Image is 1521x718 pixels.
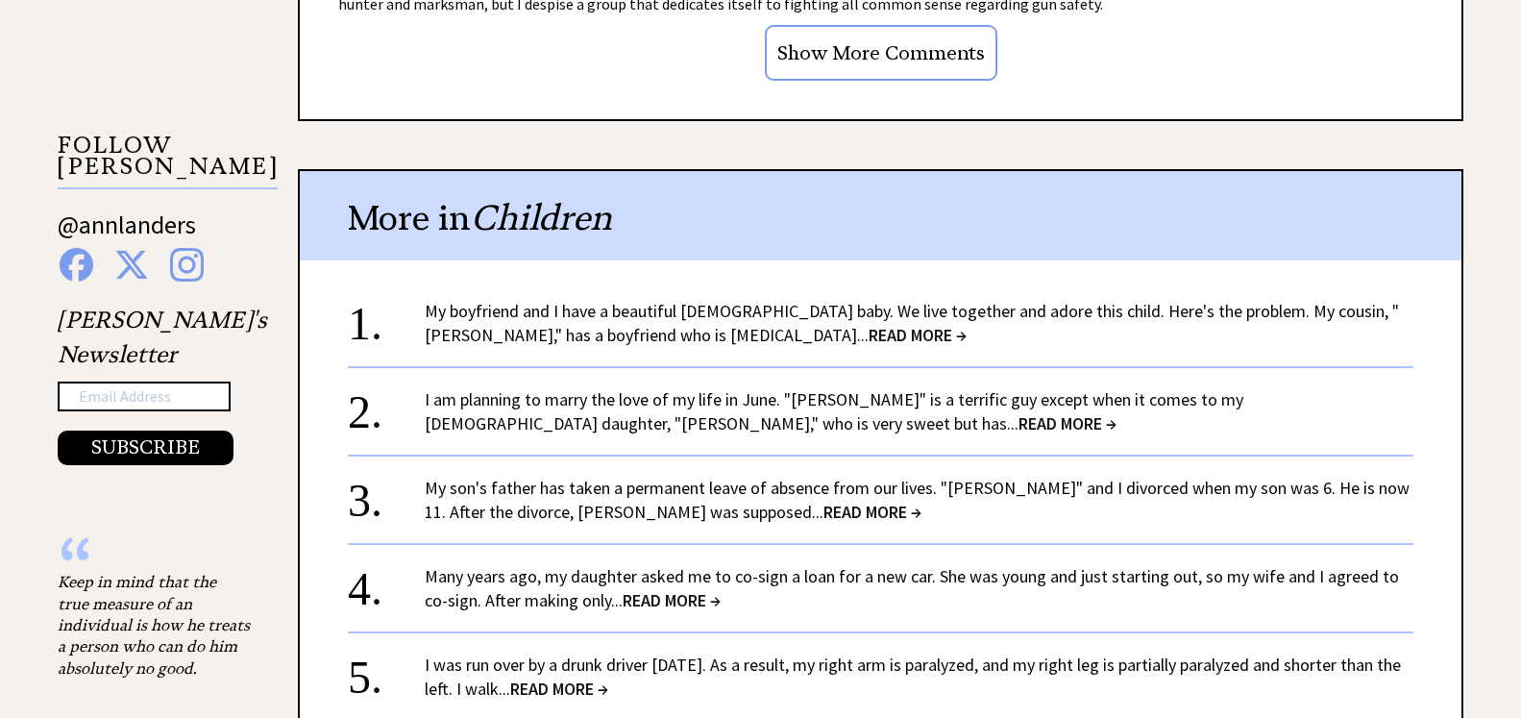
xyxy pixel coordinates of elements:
[1018,412,1116,434] span: READ MORE →
[348,564,425,600] div: 4.
[170,248,204,282] img: instagram%20blue.png
[114,248,149,282] img: x%20blue.png
[58,571,250,679] div: Keep in mind that the true measure of an individual is how he treats a person who can do him abso...
[425,565,1399,611] a: Many years ago, my daughter asked me to co-sign a loan for a new car. She was young and just star...
[425,477,1410,523] a: My son's father has taken a permanent leave of absence from our lives. "[PERSON_NAME]" and I divo...
[58,135,278,189] p: FOLLOW [PERSON_NAME]
[623,589,721,611] span: READ MORE →
[58,382,231,412] input: Email Address
[425,654,1401,700] a: I was run over by a drunk driver [DATE]. As a result, my right arm is paralyzed, and my right leg...
[60,248,93,282] img: facebook%20blue.png
[471,196,612,239] span: Children
[348,387,425,423] div: 2.
[765,25,997,81] input: Show More Comments
[425,300,1399,346] a: My boyfriend and I have a beautiful [DEMOGRAPHIC_DATA] baby. We live together and adore this chil...
[348,653,425,688] div: 5.
[58,303,267,466] div: [PERSON_NAME]'s Newsletter
[348,299,425,334] div: 1.
[58,431,233,465] button: SUBSCRIBE
[425,388,1243,434] a: I am planning to marry the love of my life in June. "[PERSON_NAME]" is a terrific guy except when...
[869,324,967,346] span: READ MORE →
[300,171,1461,260] div: More in
[348,476,425,511] div: 3.
[58,552,250,571] div: “
[58,209,196,260] a: @annlanders
[510,678,608,700] span: READ MORE →
[823,501,921,523] span: READ MORE →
